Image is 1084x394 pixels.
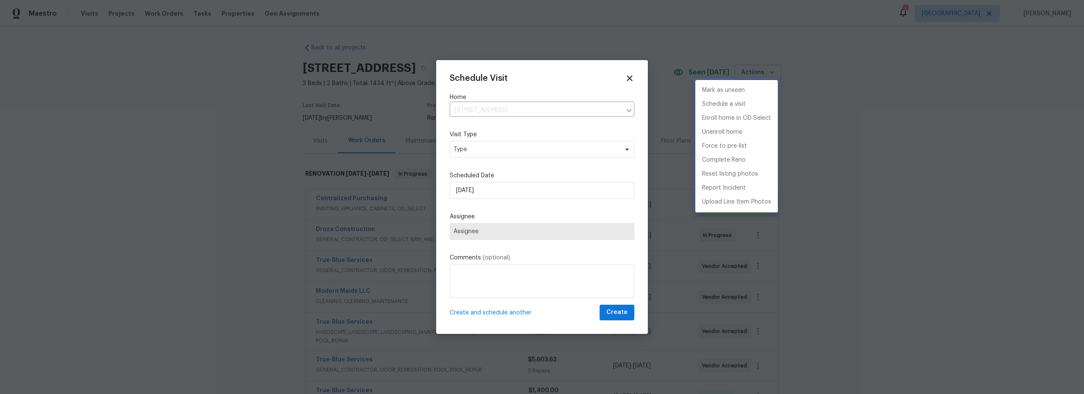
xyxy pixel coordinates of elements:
p: Reset listing photos [702,170,758,179]
p: Upload Line Item Photos [702,198,771,207]
p: Force to pre-list [702,142,747,151]
p: Mark as unseen [702,86,745,95]
p: Report Incident [702,184,746,193]
p: Schedule a visit [702,100,746,109]
p: Unenroll home [702,128,742,137]
p: Complete Reno [702,156,746,165]
p: Enroll home in OD Select [702,114,771,123]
